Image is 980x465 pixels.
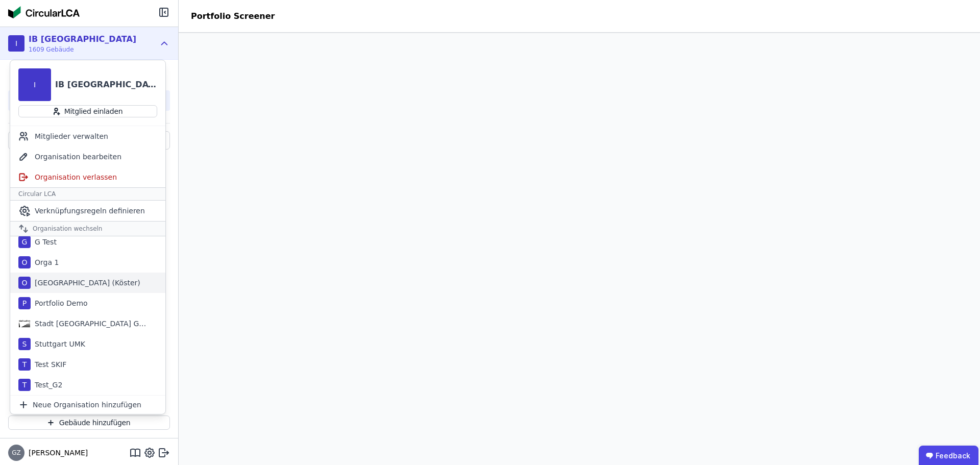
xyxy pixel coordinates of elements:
[31,257,59,267] div: Orga 1
[31,380,62,390] div: Test_G2
[18,105,157,117] button: Mitglied einladen
[33,400,141,410] span: Neue Organisation hinzufügen
[10,187,165,201] div: Circular LCA
[10,221,165,236] div: Organisation wechseln
[18,297,31,309] div: P
[18,256,31,268] div: O
[31,298,88,308] div: Portfolio Demo
[10,126,165,146] div: Mitglieder verwalten
[8,6,80,18] img: Concular
[10,146,165,167] div: Organisation bearbeiten
[179,33,980,465] iframe: retool
[18,68,51,101] div: I
[29,45,136,54] span: 1609 Gebäude
[24,448,88,458] span: [PERSON_NAME]
[18,338,31,350] div: S
[18,236,31,248] div: G
[8,415,170,430] button: Gebäude hinzufügen
[31,278,140,288] div: [GEOGRAPHIC_DATA] (Köster)
[18,358,31,371] div: T
[29,33,136,45] div: IB [GEOGRAPHIC_DATA]
[18,277,31,289] div: O
[31,237,57,247] div: G Test
[35,206,145,216] span: Verknüpfungsregeln definieren
[18,317,31,330] img: Stadt Aachen Gebäudemanagement
[31,339,85,349] div: Stuttgart UMK
[8,35,24,52] div: I
[12,450,21,456] span: GZ
[18,379,31,391] div: T
[31,359,66,370] div: Test SKIF
[179,10,287,22] div: Portfolio Screener
[31,319,148,329] div: Stadt [GEOGRAPHIC_DATA] Gebäudemanagement
[55,79,157,91] div: IB [GEOGRAPHIC_DATA]
[10,167,165,187] div: Organisation verlassen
